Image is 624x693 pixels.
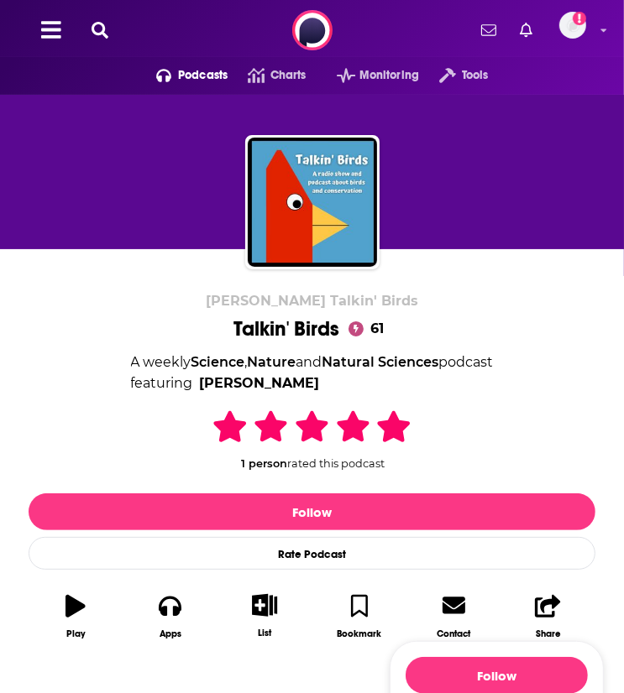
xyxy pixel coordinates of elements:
[437,628,470,639] div: Contact
[178,64,228,87] span: Podcasts
[573,12,586,25] svg: Add a profile image
[337,628,381,639] div: Bookmark
[245,354,248,370] span: ,
[501,583,596,649] button: Share
[419,62,488,89] button: open menu
[228,62,306,89] a: Charts
[322,354,439,370] a: Natural Sciences
[242,457,288,470] span: 1 person
[218,583,312,649] button: List
[317,62,419,89] button: open menu
[462,64,489,87] span: Tools
[559,12,596,49] a: Logged in as LBPublicity2
[288,457,385,470] span: rated this podcast
[29,493,595,530] button: Follow
[191,354,245,370] a: Science
[131,352,494,394] div: A weekly podcast
[258,628,271,638] div: List
[200,373,320,394] a: Ray Brown
[160,628,181,639] div: Apps
[136,62,228,89] button: open menu
[66,628,86,639] div: Play
[536,628,561,639] div: Share
[248,138,377,267] img: Talkin' Birds
[354,319,391,339] span: 61
[206,293,418,309] span: [PERSON_NAME] Talkin' Birds
[248,354,296,370] a: Nature
[475,16,503,44] a: Show notifications dropdown
[406,583,501,649] a: Contact
[270,64,307,87] span: Charts
[186,408,438,470] div: 1 personrated this podcast
[559,12,586,39] img: User Profile
[346,319,391,339] a: 61
[29,537,595,570] div: Rate Podcast
[29,583,123,649] button: Play
[312,583,407,649] button: Bookmark
[559,12,586,39] span: Logged in as LBPublicity2
[513,16,539,44] a: Show notifications dropdown
[123,583,218,649] button: Apps
[296,354,322,370] span: and
[131,373,494,394] span: featuring
[359,64,419,87] span: Monitoring
[292,10,333,50] img: Podchaser - Follow, Share and Rate Podcasts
